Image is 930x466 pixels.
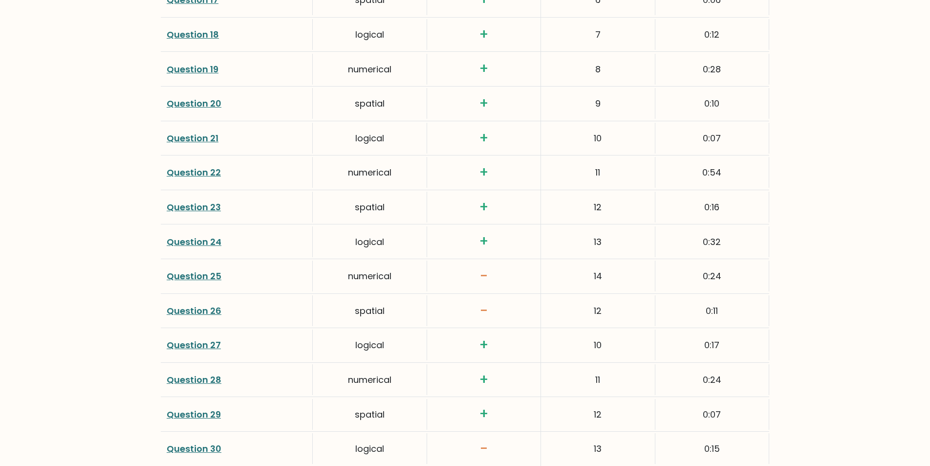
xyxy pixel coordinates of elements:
div: 0:10 [655,88,769,119]
div: numerical [313,54,427,85]
h3: + [433,372,535,388]
h3: + [433,233,535,250]
a: Question 26 [167,305,221,317]
div: logical [313,226,427,257]
div: 0:16 [655,192,769,222]
div: 13 [541,433,655,464]
div: 11 [541,157,655,188]
div: 0:54 [655,157,769,188]
div: 0:12 [655,19,769,50]
div: 0:17 [655,330,769,360]
h3: - [433,268,535,285]
div: 0:32 [655,226,769,257]
a: Question 27 [167,339,221,351]
div: 13 [541,226,655,257]
h3: + [433,337,535,354]
div: logical [313,433,427,464]
a: Question 21 [167,132,218,144]
h3: + [433,199,535,216]
div: numerical [313,157,427,188]
div: 0:07 [655,123,769,154]
h3: - [433,441,535,457]
div: 9 [541,88,655,119]
a: Question 25 [167,270,221,282]
h3: + [433,61,535,77]
div: spatial [313,88,427,119]
h3: - [433,303,535,319]
div: 11 [541,364,655,395]
div: 12 [541,399,655,430]
div: numerical [313,261,427,291]
div: 0:24 [655,261,769,291]
div: 0:24 [655,364,769,395]
div: 7 [541,19,655,50]
div: 0:11 [655,295,769,326]
a: Question 19 [167,63,218,75]
a: Question 30 [167,443,221,455]
div: 12 [541,295,655,326]
div: spatial [313,295,427,326]
div: numerical [313,364,427,395]
div: 0:28 [655,54,769,85]
a: Question 23 [167,201,221,213]
a: Question 28 [167,374,221,386]
div: 8 [541,54,655,85]
h3: + [433,130,535,147]
div: 14 [541,261,655,291]
div: 0:07 [655,399,769,430]
div: logical [313,19,427,50]
h3: + [433,406,535,422]
h3: + [433,164,535,181]
div: spatial [313,399,427,430]
div: logical [313,123,427,154]
div: spatial [313,192,427,222]
a: Question 29 [167,408,221,421]
a: Question 18 [167,28,219,41]
h3: + [433,26,535,43]
a: Question 20 [167,97,221,110]
div: 10 [541,330,655,360]
div: 10 [541,123,655,154]
a: Question 24 [167,236,221,248]
div: 0:15 [655,433,769,464]
h3: + [433,95,535,112]
a: Question 22 [167,166,221,178]
div: 12 [541,192,655,222]
div: logical [313,330,427,360]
